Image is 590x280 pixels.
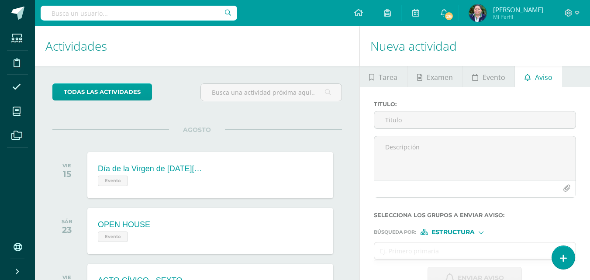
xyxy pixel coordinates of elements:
[45,26,349,66] h1: Actividades
[444,11,454,21] span: 26
[374,212,576,218] label: Selecciona los grupos a enviar aviso :
[374,101,576,107] label: Titulo :
[469,4,486,22] img: a96fe352e1c998628a4a62c8d264cdd5.png
[483,67,505,88] span: Evento
[201,84,341,101] input: Busca una actividad próxima aquí...
[374,242,559,259] input: Ej. Primero primaria
[62,162,71,169] div: VIE
[169,126,225,134] span: AGOSTO
[431,230,475,235] span: Estructura
[374,230,416,235] span: Búsqueda por :
[62,218,72,225] div: SÁB
[52,83,152,100] a: todas las Actividades
[360,66,407,87] a: Tarea
[98,232,128,242] span: Evento
[407,66,462,87] a: Examen
[98,220,150,229] div: OPEN HOUSE
[370,26,580,66] h1: Nueva actividad
[515,66,562,87] a: Aviso
[535,67,552,88] span: Aviso
[427,67,453,88] span: Examen
[62,225,72,235] div: 23
[98,176,128,186] span: Evento
[493,5,543,14] span: [PERSON_NAME]
[98,164,203,173] div: Día de la Virgen de [DATE][PERSON_NAME] - Asueto
[41,6,237,21] input: Busca un usuario...
[421,229,486,235] div: [object Object]
[462,66,514,87] a: Evento
[379,67,397,88] span: Tarea
[62,169,71,179] div: 15
[493,13,543,21] span: Mi Perfil
[374,111,576,128] input: Titulo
